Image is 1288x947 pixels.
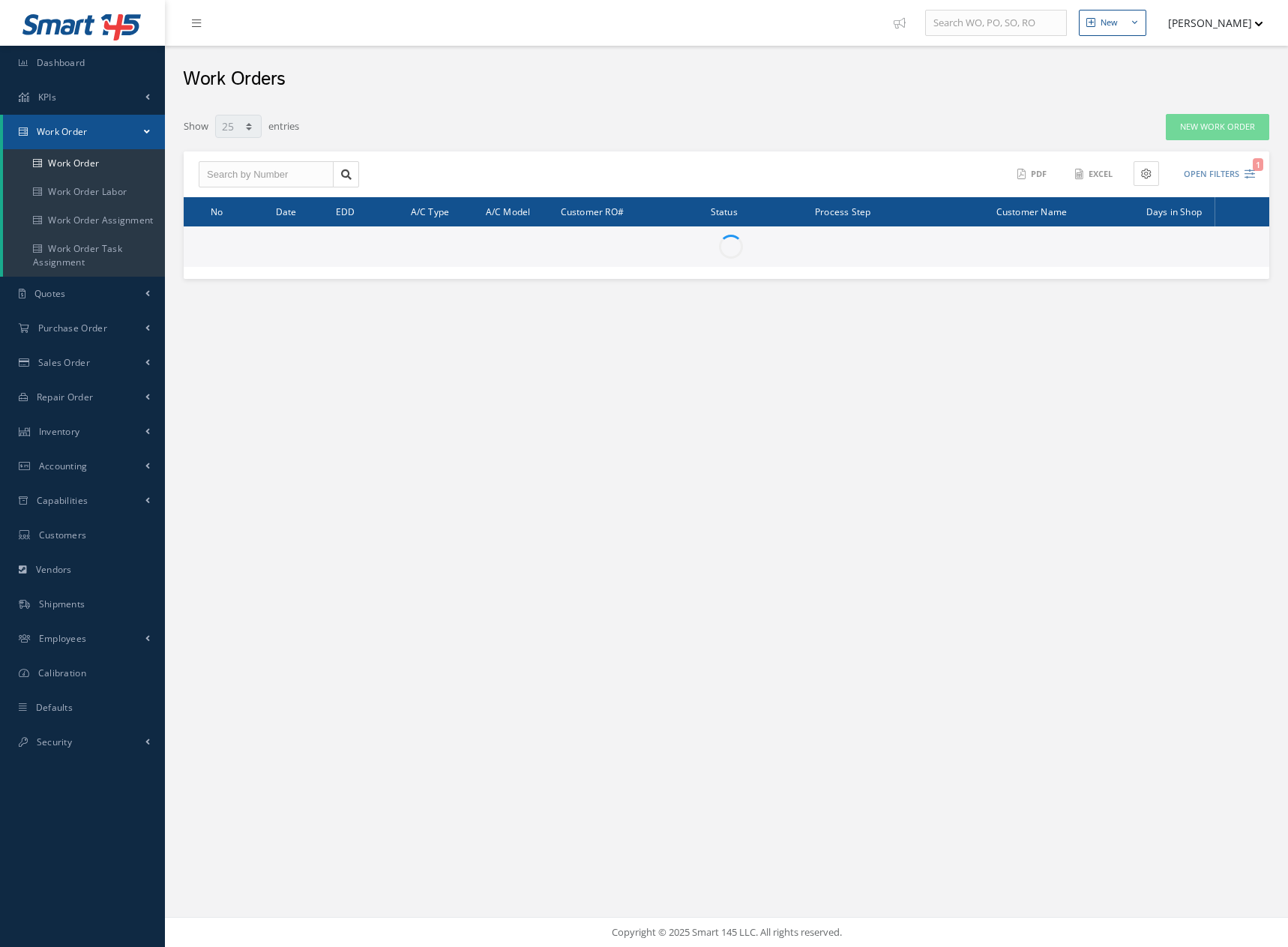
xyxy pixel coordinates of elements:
[3,235,165,277] a: Work Order Task Assignment
[336,204,355,218] span: EDD
[1253,158,1263,171] span: 1
[37,391,94,403] span: Repair Order
[184,113,208,134] label: Show
[37,494,88,507] span: Capabilities
[37,736,72,748] span: Security
[3,206,165,235] a: Work Order Assignment
[39,425,80,438] span: Inventory
[276,204,297,218] span: Date
[1079,10,1146,36] button: New
[1154,8,1263,37] button: [PERSON_NAME]
[39,529,87,541] span: Customers
[3,149,165,178] a: Work Order
[36,701,73,714] span: Defaults
[268,113,299,134] label: entries
[996,204,1068,218] span: Customer Name
[561,204,624,218] span: Customer RO#
[38,91,56,103] span: KPIs
[38,322,107,334] span: Purchase Order
[39,632,87,645] span: Employees
[711,204,738,218] span: Status
[1010,161,1056,187] button: PDF
[486,204,531,218] span: A/C Model
[183,68,286,91] h2: Work Orders
[38,667,86,679] span: Calibration
[925,10,1067,37] input: Search WO, PO, SO, RO
[411,204,450,218] span: A/C Type
[39,460,88,472] span: Accounting
[1101,16,1118,29] div: New
[3,178,165,206] a: Work Order Labor
[815,204,870,218] span: Process Step
[1170,162,1255,187] button: Open Filters1
[180,925,1273,940] div: Copyright © 2025 Smart 145 LLC. All rights reserved.
[1146,204,1202,218] span: Days in Shop
[1068,161,1122,187] button: Excel
[211,204,223,218] span: No
[39,598,85,610] span: Shipments
[34,287,66,300] span: Quotes
[37,125,88,138] span: Work Order
[3,115,165,149] a: Work Order
[199,161,334,188] input: Search by Number
[36,563,72,576] span: Vendors
[38,356,90,369] span: Sales Order
[37,56,85,69] span: Dashboard
[1166,114,1269,140] a: New Work Order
